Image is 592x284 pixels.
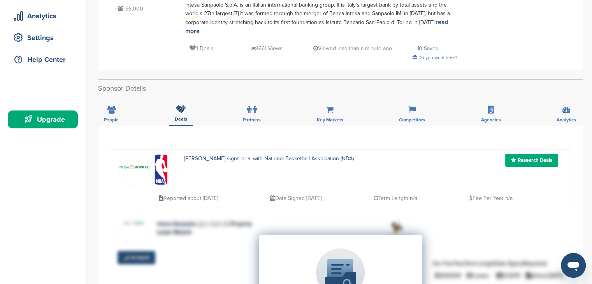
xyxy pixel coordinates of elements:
[118,165,149,169] img: Intesa sanpaolo.svg
[185,1,458,36] div: Intesa Sanpaolo S.p.A. is an Italian international banking group. It is Italy's largest bank by t...
[98,83,583,94] h2: Sponsor Details
[399,117,425,122] span: Competitors
[12,31,78,45] div: Settings
[184,155,354,162] a: [PERSON_NAME] signs deal with National Basketball Association (NBA)
[146,154,177,185] img: Open uri20141112 64162 izwz7i?1415806587
[159,193,218,203] p: Reported about [DATE]
[557,117,576,122] span: Analytics
[505,154,558,167] a: Research Deals
[374,193,417,203] p: Term Length n/a
[469,193,513,203] p: Fee Per Year n/a
[481,117,501,122] span: Agencies
[418,55,458,60] span: Do you work here?
[104,117,119,122] span: People
[189,44,213,53] p: 1 Deals
[8,7,78,25] a: Analytics
[313,44,392,53] p: Viewed less than a minute ago
[243,117,261,122] span: Partners
[12,9,78,23] div: Analytics
[175,117,187,121] span: Deals
[251,44,283,53] p: 1661 Views
[270,193,321,203] p: Date Signed [DATE]
[413,55,458,60] a: Do you work here?
[8,29,78,47] a: Settings
[8,110,78,128] a: Upgrade
[12,53,78,67] div: Help Center
[561,253,586,278] iframe: Button to launch messaging window
[8,51,78,68] a: Help Center
[317,117,343,122] span: Key Markets
[12,112,78,126] div: Upgrade
[116,4,177,14] p: 96,000
[415,44,438,53] p: 0 Saves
